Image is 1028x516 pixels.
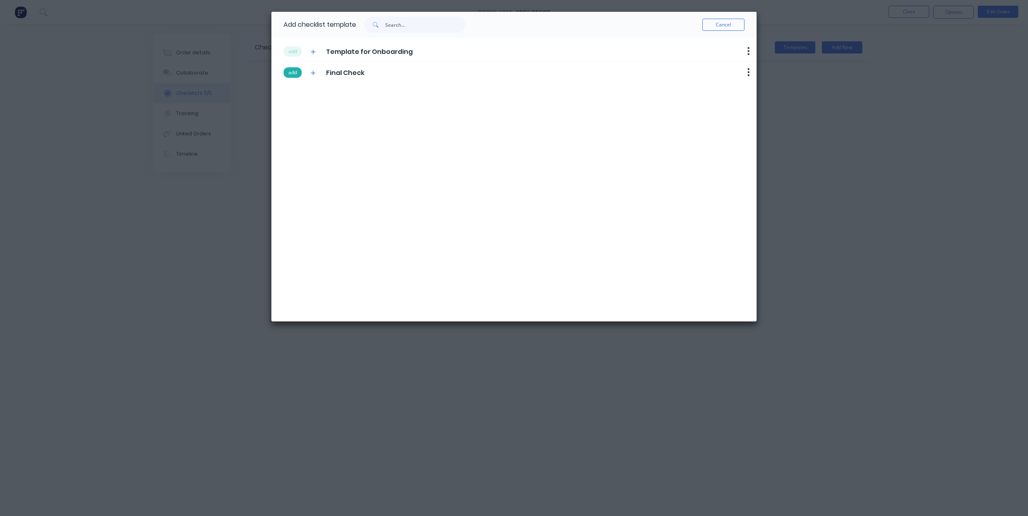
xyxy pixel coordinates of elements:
[284,12,356,38] div: Add checklist template
[284,67,302,78] button: add
[326,68,365,78] span: Final Check
[326,47,413,57] span: Template for Onboarding
[702,19,744,31] button: Cancel
[385,17,465,33] input: Search...
[284,46,302,57] button: add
